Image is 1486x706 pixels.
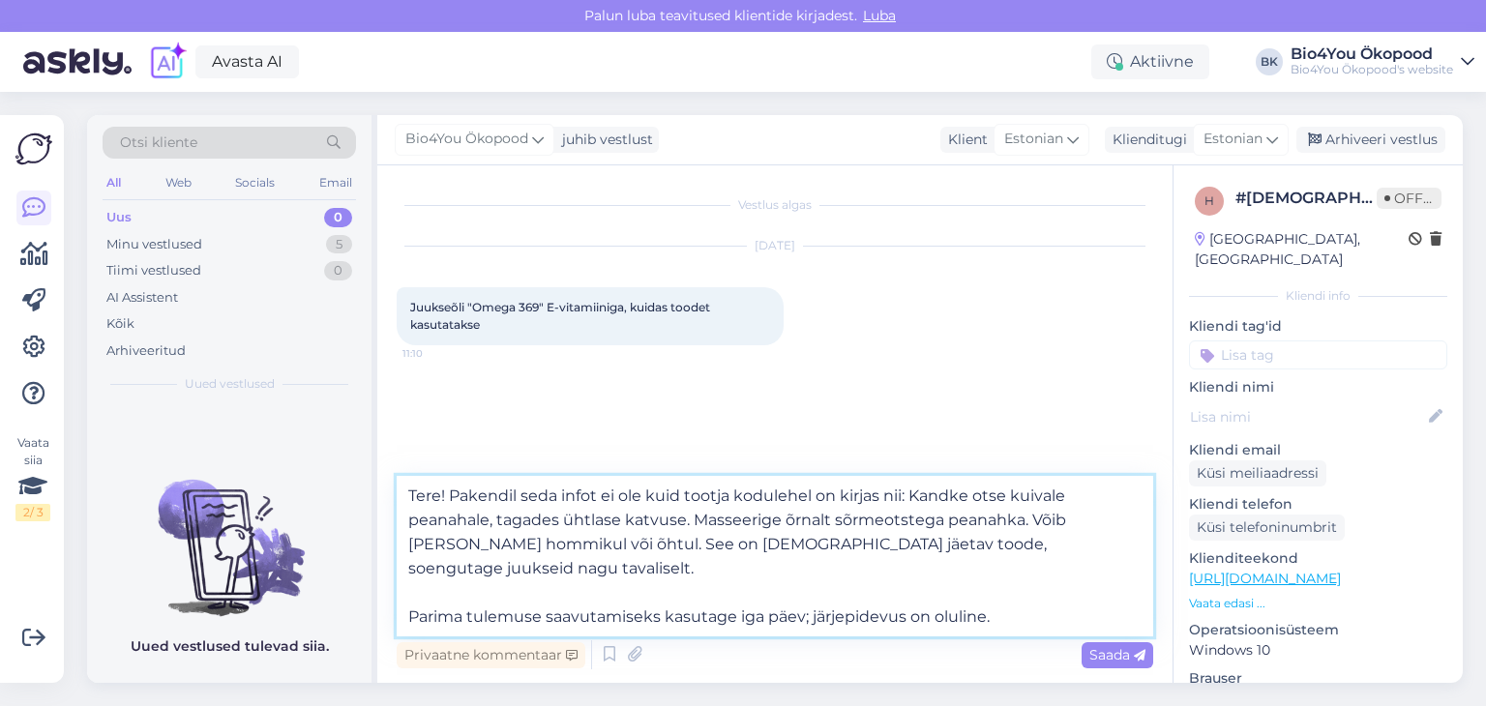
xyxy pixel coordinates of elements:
[554,130,653,150] div: juhib vestlust
[1089,646,1145,663] span: Saada
[1189,287,1447,305] div: Kliendi info
[405,129,528,150] span: Bio4You Ökopood
[106,208,132,227] div: Uus
[1204,129,1263,150] span: Estonian
[410,300,713,332] span: Juukseõli "Omega 369" E-vitamiiniga, kuidas toodet kasutatakse
[106,261,201,280] div: Tiimi vestlused
[195,45,299,78] a: Avasta AI
[120,132,197,153] span: Otsi kliente
[103,170,125,195] div: All
[106,235,202,254] div: Minu vestlused
[87,445,371,619] img: No chats
[1291,46,1474,77] a: Bio4You ÖkopoodBio4You Ökopood's website
[1189,460,1326,486] div: Küsi meiliaadressi
[1189,377,1447,397] p: Kliendi nimi
[231,170,279,195] div: Socials
[940,130,988,150] div: Klient
[1189,548,1447,569] p: Klienditeekond
[1189,494,1447,515] p: Kliendi telefon
[1189,595,1447,612] p: Vaata edasi ...
[1291,62,1453,77] div: Bio4You Ökopood's website
[857,7,902,24] span: Luba
[324,208,352,227] div: 0
[1189,340,1447,369] input: Lisa tag
[1256,48,1283,75] div: BK
[397,642,585,668] div: Privaatne kommentaar
[1189,668,1447,689] p: Brauser
[1189,316,1447,337] p: Kliendi tag'id
[1190,406,1425,427] input: Lisa nimi
[15,434,50,521] div: Vaata siia
[1377,188,1441,209] span: Offline
[1105,130,1187,150] div: Klienditugi
[315,170,356,195] div: Email
[1004,129,1063,150] span: Estonian
[1204,193,1214,208] span: h
[185,375,275,393] span: Uued vestlused
[1235,187,1377,210] div: # [DEMOGRAPHIC_DATA]
[1189,640,1447,661] p: Windows 10
[326,235,352,254] div: 5
[15,504,50,521] div: 2 / 3
[1189,570,1341,587] a: [URL][DOMAIN_NAME]
[397,196,1153,214] div: Vestlus algas
[1091,44,1209,79] div: Aktiivne
[1189,515,1345,541] div: Küsi telefoninumbrit
[1296,127,1445,153] div: Arhiveeri vestlus
[162,170,195,195] div: Web
[106,288,178,308] div: AI Assistent
[15,131,52,167] img: Askly Logo
[106,314,134,334] div: Kõik
[324,261,352,280] div: 0
[397,476,1153,636] textarea: Tere! Pakendil seda infot ei ole kuid tootja kodulehel on kirjas nii: Kandke otse kuivale peanaha...
[402,346,475,361] span: 11:10
[147,42,188,82] img: explore-ai
[1189,620,1447,640] p: Operatsioonisüsteem
[1291,46,1453,62] div: Bio4You Ökopood
[131,636,329,657] p: Uued vestlused tulevad siia.
[397,237,1153,254] div: [DATE]
[1189,440,1447,460] p: Kliendi email
[1195,229,1409,270] div: [GEOGRAPHIC_DATA], [GEOGRAPHIC_DATA]
[106,341,186,361] div: Arhiveeritud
